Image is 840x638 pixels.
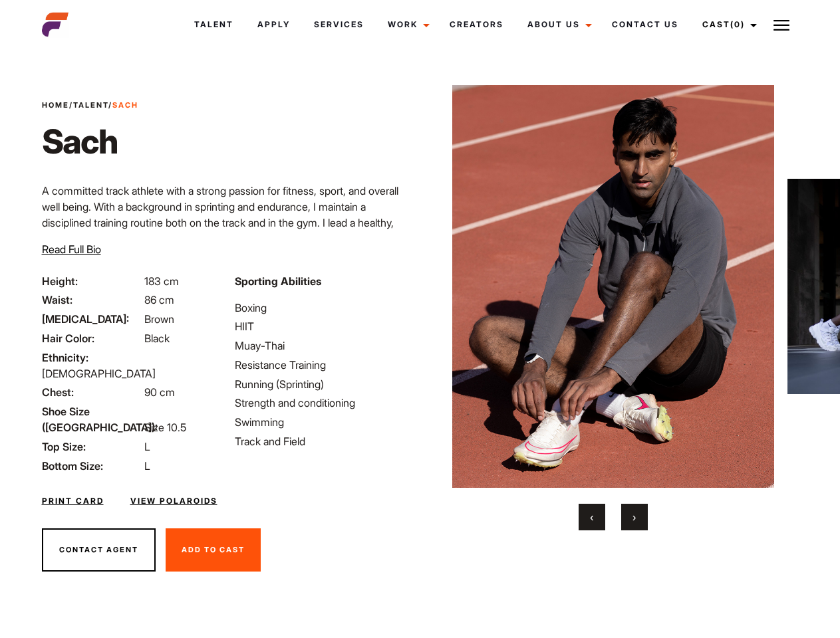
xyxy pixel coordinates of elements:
[144,293,174,306] span: 86 cm
[182,545,245,554] span: Add To Cast
[42,100,138,111] span: / /
[42,273,142,289] span: Height:
[235,433,412,449] li: Track and Field
[235,376,412,392] li: Running (Sprinting)
[166,528,261,572] button: Add To Cast
[42,122,138,161] h1: Sach
[42,384,142,400] span: Chest:
[245,7,302,43] a: Apply
[144,332,170,345] span: Black
[42,350,142,366] span: Ethnicity:
[42,100,69,110] a: Home
[144,440,150,453] span: L
[438,7,515,43] a: Creators
[690,7,765,43] a: Cast(0)
[42,528,156,572] button: Contact Agent
[182,7,245,43] a: Talent
[600,7,690,43] a: Contact Us
[235,338,412,354] li: Muay-Thai
[235,414,412,430] li: Swimming
[235,300,412,316] li: Boxing
[235,274,321,288] strong: Sporting Abilities
[515,7,600,43] a: About Us
[235,357,412,373] li: Resistance Training
[42,243,101,256] span: Read Full Bio
[130,495,217,507] a: View Polaroids
[773,17,789,33] img: Burger icon
[144,385,175,399] span: 90 cm
[42,241,101,257] button: Read Full Bio
[144,459,150,473] span: L
[235,318,412,334] li: HIIT
[590,510,593,524] span: Previous
[42,495,104,507] a: Print Card
[42,439,142,455] span: Top Size:
[730,19,745,29] span: (0)
[144,274,179,288] span: 183 cm
[144,312,174,326] span: Brown
[42,183,412,263] p: A committed track athlete with a strong passion for fitness, sport, and overall well being. With ...
[42,292,142,308] span: Waist:
[42,367,156,380] span: [DEMOGRAPHIC_DATA]
[144,421,186,434] span: Size 10.5
[376,7,438,43] a: Work
[73,100,108,110] a: Talent
[42,11,69,38] img: cropped-aefm-brand-fav-22-square.png
[42,403,142,435] span: Shoe Size ([GEOGRAPHIC_DATA]):
[112,100,138,110] strong: Sach
[42,458,142,474] span: Bottom Size:
[632,510,636,524] span: Next
[302,7,376,43] a: Services
[42,330,142,346] span: Hair Color:
[235,395,412,411] li: Strength and conditioning
[42,311,142,327] span: [MEDICAL_DATA]:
